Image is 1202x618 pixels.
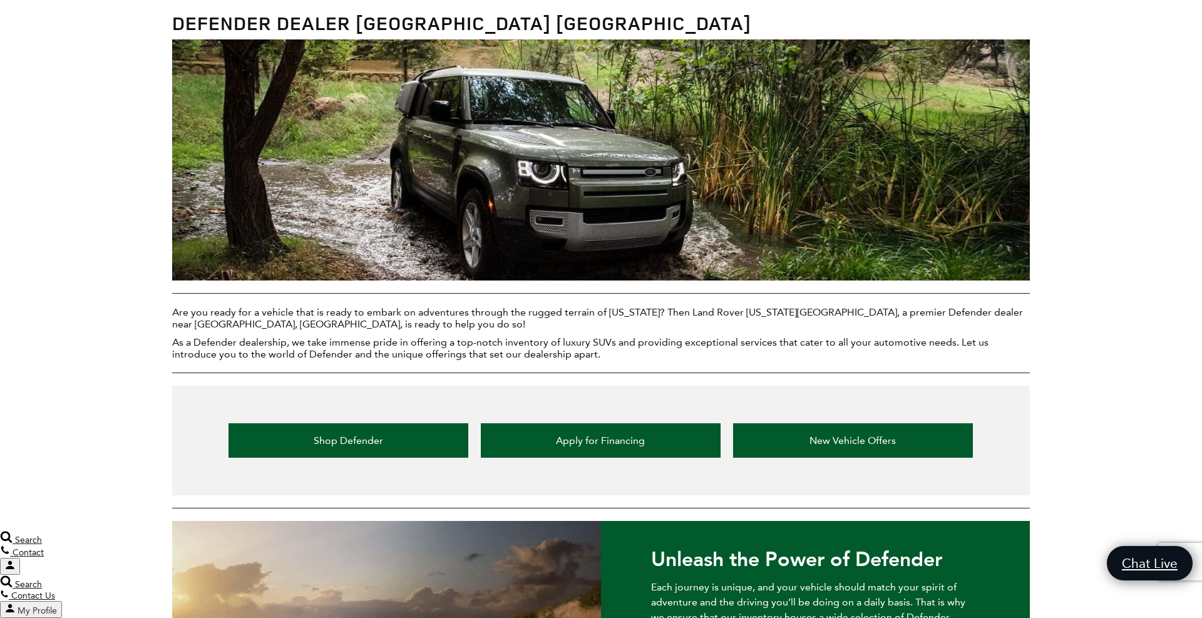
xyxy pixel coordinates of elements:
a: Apply for Financing [481,423,721,458]
strong: Defender Dealer [GEOGRAPHIC_DATA] [GEOGRAPHIC_DATA] [172,10,751,36]
a: Shop Defender [229,423,468,458]
span: My Profile [18,605,57,616]
p: As a Defender dealership, we take immense pride in offering a top-notch inventory of luxury SUVs ... [172,336,1030,360]
span: Contact Us [11,590,55,601]
span: Chat Live [1116,555,1184,572]
img: Defender Dealer [172,39,1030,281]
p: Are you ready for a vehicle that is ready to embark on adventures through the rugged terrain of [... [172,306,1030,330]
span: Contact [13,547,44,558]
span: Search [15,579,42,590]
a: New Vehicle Offers [733,423,973,458]
span: Search [15,535,42,545]
a: Chat Live [1107,546,1193,580]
